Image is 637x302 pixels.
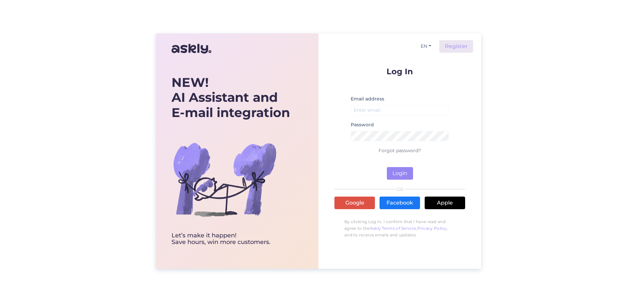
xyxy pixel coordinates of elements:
label: Password [351,121,374,128]
b: NEW! [172,75,209,90]
p: Log In [334,67,465,76]
img: Askly [172,41,211,57]
a: Google [334,197,375,209]
a: Apple [425,197,465,209]
a: Askly Terms of Service [370,226,416,231]
p: By clicking Log In, I confirm that I have read and agree to the , , and to receive emails and upd... [334,215,465,242]
input: Enter email [351,105,449,115]
button: EN [418,41,434,51]
img: bg-askly [172,126,278,232]
a: Privacy Policy [417,226,447,231]
button: Login [387,167,413,180]
a: Facebook [380,197,420,209]
label: Email address [351,95,384,102]
span: OR [395,187,405,192]
a: Forgot password? [379,148,421,153]
div: Let’s make it happen! Save hours, win more customers. [172,232,290,246]
div: AI Assistant and E-mail integration [172,75,290,120]
a: Register [439,40,473,53]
